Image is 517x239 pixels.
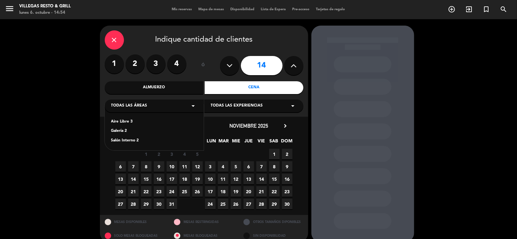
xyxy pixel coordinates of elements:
[256,174,267,184] span: 14
[111,36,118,44] i: close
[192,161,203,172] span: 12
[231,186,241,197] span: 19
[128,174,139,184] span: 14
[128,161,139,172] span: 7
[269,161,280,172] span: 8
[231,137,242,148] span: MIE
[231,199,241,209] span: 26
[141,186,152,197] span: 22
[256,186,267,197] span: 21
[190,102,197,110] i: arrow_drop_down
[205,174,216,184] span: 10
[269,149,280,159] span: 1
[115,199,126,209] span: 27
[111,128,197,134] div: Galería 2
[167,199,177,209] span: 31
[243,186,254,197] span: 20
[313,8,349,11] span: Tarjetas de regalo
[105,81,203,94] div: Almuerzo
[269,199,280,209] span: 29
[154,199,164,209] span: 30
[448,5,455,13] i: add_circle_outline
[500,5,507,13] i: search
[193,54,214,77] div: ó
[100,215,169,229] div: MESAS DISPONIBLES
[231,174,241,184] span: 12
[218,137,229,148] span: MAR
[111,103,147,109] span: Todas las áreas
[282,174,292,184] span: 16
[482,5,490,13] i: turned_in_not
[141,199,152,209] span: 29
[231,161,241,172] span: 5
[229,123,268,129] span: noviembre 2025
[19,3,71,10] div: Villegas Resto & Grill
[227,8,258,11] span: Disponibilidad
[167,54,186,74] label: 4
[289,8,313,11] span: Pre-acceso
[269,174,280,184] span: 15
[218,186,228,197] span: 18
[19,10,71,16] div: lunes 6. octubre - 14:54
[243,161,254,172] span: 6
[105,30,303,50] div: Indique cantidad de clientes
[115,161,126,172] span: 6
[146,54,166,74] label: 3
[179,149,190,159] span: 4
[256,161,267,172] span: 7
[126,54,145,74] label: 2
[105,54,124,74] label: 1
[192,174,203,184] span: 19
[141,174,152,184] span: 15
[289,102,297,110] i: arrow_drop_down
[282,123,289,129] i: chevron_right
[167,186,177,197] span: 24
[154,174,164,184] span: 16
[169,215,239,229] div: MESAS RESTRINGIDAS
[167,174,177,184] span: 17
[243,199,254,209] span: 27
[141,161,152,172] span: 8
[154,161,164,172] span: 9
[243,137,254,148] span: JUE
[282,186,292,197] span: 23
[5,4,14,13] i: menu
[192,149,203,159] span: 5
[239,215,308,229] div: OTROS TAMAÑOS DIPONIBLES
[167,161,177,172] span: 10
[281,137,291,148] span: DOM
[205,161,216,172] span: 3
[141,149,152,159] span: 1
[115,174,126,184] span: 13
[154,186,164,197] span: 23
[256,199,267,209] span: 28
[465,5,473,13] i: exit_to_app
[218,174,228,184] span: 11
[179,186,190,197] span: 25
[258,8,289,11] span: Lista de Espera
[5,4,14,16] button: menu
[192,186,203,197] span: 26
[179,161,190,172] span: 11
[205,199,216,209] span: 24
[154,149,164,159] span: 2
[218,161,228,172] span: 4
[282,149,292,159] span: 2
[218,199,228,209] span: 25
[128,199,139,209] span: 28
[115,186,126,197] span: 20
[211,103,263,109] span: Todas las experiencias
[205,81,303,94] div: Cena
[243,174,254,184] span: 13
[206,137,217,148] span: LUN
[268,137,279,148] span: SAB
[256,137,267,148] span: VIE
[111,119,197,125] div: Aire Libre 3
[179,174,190,184] span: 18
[282,161,292,172] span: 9
[269,186,280,197] span: 22
[111,138,197,144] div: Salón Interno 2
[205,186,216,197] span: 17
[282,199,292,209] span: 30
[195,8,227,11] span: Mapa de mesas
